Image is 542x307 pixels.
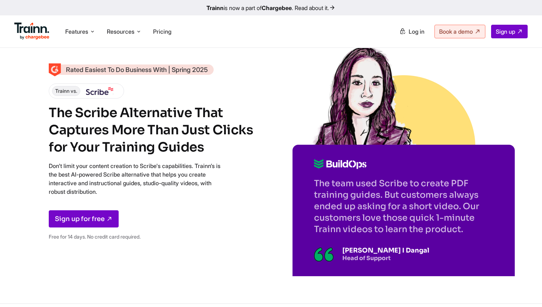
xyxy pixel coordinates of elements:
h1: The Scribe Alternative That Captures More Than Just Clicks for Your Training Guides [49,104,257,156]
a: Rated Easiest To Do Business With | Spring 2025 [49,64,214,75]
p: Head of Support [342,254,429,262]
span: Log in [409,28,424,35]
iframe: Chat Widget [506,273,542,307]
img: Buildops logo [314,159,367,169]
a: Sign up for free [49,210,119,227]
p: Don't limit your content creation to Scribe's capabilities. Trainn’s is the best AI-powered Scrib... [49,162,221,196]
span: Trainn vs. [52,86,80,96]
b: Trainn [206,4,224,11]
p: Free for 14 days. No credit card required. [49,232,221,241]
span: Features [65,28,88,35]
img: Illustration of a quotation mark [314,247,334,262]
a: Book a demo [434,25,485,38]
a: Pricing [153,28,171,35]
a: Sign up [491,25,528,38]
img: Sketch of Sabina Rana from Buildops | Scribe Alternative [312,43,416,147]
span: Book a demo [439,28,473,35]
p: The team used Scribe to create PDF training guides. But customers always ended up asking for a sh... [314,178,493,235]
img: Trainn Logo [14,23,49,40]
img: Scribe logo [86,87,113,95]
span: Sign up [496,28,515,35]
span: Resources [107,28,134,35]
a: Log in [395,25,429,38]
img: Skilljar Alternative - Trainn | High Performer - Customer Education Category [49,63,61,76]
p: [PERSON_NAME] I Dangal [342,246,429,254]
b: Chargebee [262,4,292,11]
